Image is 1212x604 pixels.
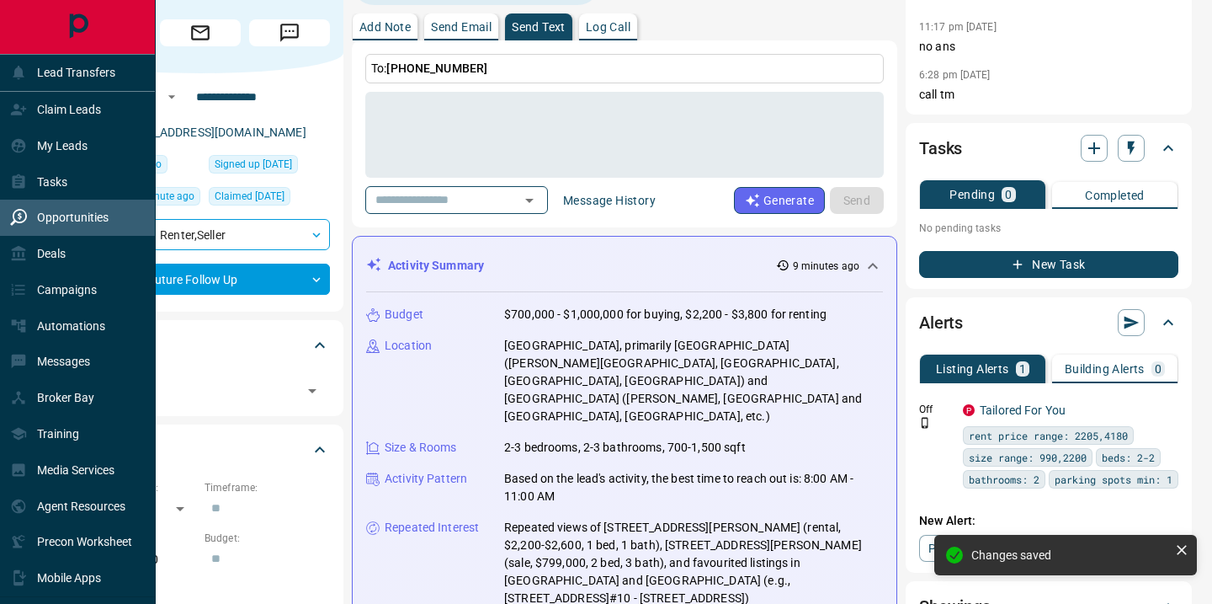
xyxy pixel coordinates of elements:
p: [GEOGRAPHIC_DATA], primarily [GEOGRAPHIC_DATA] ([PERSON_NAME][GEOGRAPHIC_DATA], [GEOGRAPHIC_DATA]... [504,337,883,425]
div: Alerts [919,302,1178,343]
span: Signed up [DATE] [215,156,292,173]
p: Building Alerts [1065,363,1145,375]
p: call tm [919,86,1178,104]
span: [PHONE_NUMBER] [386,61,487,75]
svg: Push Notification Only [919,417,931,429]
div: Activity Summary9 minutes ago [366,250,883,281]
p: $700,000 - $1,000,000 for buying, $2,200 - $3,800 for renting [504,306,827,323]
p: Location [385,337,432,355]
p: Based on the lead's activity, the best time to reach out is: 8:00 AM - 11:00 AM [504,470,883,505]
p: Budget: [205,531,330,546]
span: size range: 990,2200 [969,449,1087,466]
p: 0 [1155,363,1161,375]
button: Open [518,189,541,212]
p: Send Text [512,21,566,33]
p: No pending tasks [919,216,1178,241]
button: Open [162,87,182,107]
div: Criteria [71,430,330,470]
a: [EMAIL_ADDRESS][DOMAIN_NAME] [116,126,306,139]
p: Send Email [431,21,492,33]
span: rent price range: 2205,4180 [969,427,1128,444]
p: To: [365,54,884,83]
div: Tags [71,325,330,366]
span: bathrooms: 2 [969,471,1039,488]
a: Property [919,535,1006,562]
div: Wed Aug 13 2025 [209,155,330,179]
button: Generate [734,187,825,214]
p: Areas Searched: [71,582,330,597]
p: Activity Summary [388,257,484,275]
div: Tasks [919,128,1178,168]
p: Add Note [359,21,411,33]
button: New Task [919,251,1178,278]
button: Message History [553,187,666,214]
span: Email [160,19,241,46]
p: 11:17 pm [DATE] [919,21,997,33]
p: Repeated Interest [385,519,479,537]
p: no ans [919,38,1178,56]
p: Budget [385,306,423,323]
div: Future Follow Up [71,264,330,295]
button: Open [300,379,324,403]
p: 9 minutes ago [793,259,859,274]
h2: Tasks [919,135,962,162]
div: Fri Aug 22 2025 [209,187,330,211]
p: Listing Alerts [936,363,1009,375]
div: Changes saved [971,548,1168,562]
span: beds: 2-2 [1102,449,1155,466]
p: Size & Rooms [385,439,457,457]
p: 2-3 bedrooms, 2-3 bathrooms, 700-1,500 sqft [504,439,746,457]
p: 0 [1005,189,1012,200]
a: Tailored For You [980,404,1066,417]
div: property.ca [963,404,975,416]
h2: Alerts [919,309,963,336]
p: Timeframe: [205,480,330,495]
p: New Alert: [919,512,1178,530]
span: Message [249,19,330,46]
p: Pending [949,189,995,200]
span: Claimed [DATE] [215,188,284,205]
p: Completed [1085,190,1145,201]
div: Renter , Seller [71,219,330,250]
p: Off [919,402,953,417]
p: 1 [1019,363,1026,375]
p: Activity Pattern [385,470,467,488]
span: parking spots min: 1 [1055,471,1172,488]
p: 6:28 pm [DATE] [919,69,991,81]
p: Log Call [586,21,630,33]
